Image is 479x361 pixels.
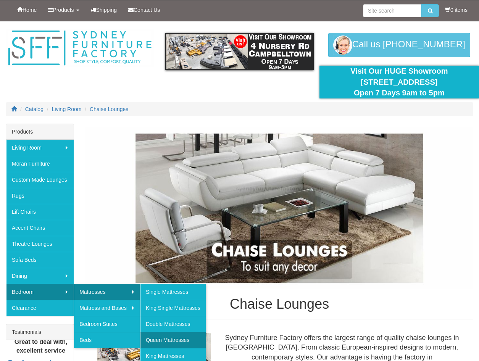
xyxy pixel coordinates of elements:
[11,0,42,19] a: Home
[6,156,74,172] a: Moran Furniture
[6,140,74,156] a: Living Room
[140,332,206,348] a: Queen Mattresses
[6,300,74,316] a: Clearance
[42,0,85,19] a: Products
[140,300,206,316] a: King Single Mattresses
[140,316,206,332] a: Double Mattresses
[52,106,82,112] a: Living Room
[74,332,140,348] a: Beds
[6,220,74,236] a: Accent Chairs
[445,6,468,14] li: 0 items
[6,268,74,284] a: Dining
[6,284,74,300] a: Bedroom
[6,236,74,252] a: Theatre Lounges
[6,204,74,220] a: Lift Chairs
[325,66,473,98] div: Visit Our HUGE Showroom [STREET_ADDRESS] Open 7 Days 9am to 5pm
[23,7,37,13] span: Home
[25,106,44,112] a: Catalog
[15,338,68,354] b: Great to deal with, excellent service
[165,33,313,70] img: showroom.gif
[90,106,128,112] a: Chaise Lounges
[123,0,166,19] a: Contact Us
[96,7,117,13] span: Shipping
[74,316,140,332] a: Bedroom Suites
[140,284,206,300] a: Single Mattresses
[74,300,140,316] a: Mattress and Bases
[6,252,74,268] a: Sofa Beds
[53,7,74,13] span: Products
[85,297,473,312] h1: Chaise Lounges
[134,7,160,13] span: Contact Us
[6,188,74,204] a: Rugs
[85,0,123,19] a: Shipping
[6,172,74,188] a: Custom Made Lounges
[6,324,74,340] div: Testimonials
[363,4,421,17] input: Site search
[74,284,140,300] a: Mattresses
[6,29,154,67] img: Sydney Furniture Factory
[6,124,74,140] div: Products
[85,127,473,289] img: Chaise Lounges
